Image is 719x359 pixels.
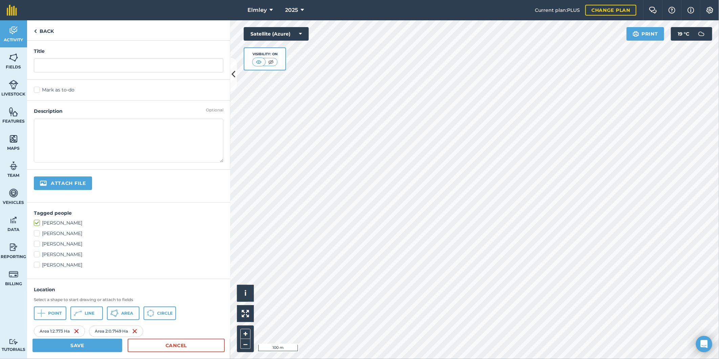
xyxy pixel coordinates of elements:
div: Open Intercom Messenger [696,336,712,352]
button: Area [107,307,139,320]
label: [PERSON_NAME] [34,261,223,269]
button: Save [32,339,122,352]
div: Area 2 : 0.7149 Ha [89,325,143,337]
label: [PERSON_NAME] [34,230,223,237]
h3: Select a shape to start drawing or attach to fields [34,297,223,302]
span: Line [85,311,94,316]
img: svg+xml;base64,PD94bWwgdmVyc2lvbj0iMS4wIiBlbmNvZGluZz0idXRmLTgiPz4KPCEtLSBHZW5lcmF0b3I6IEFkb2JlIE... [9,25,18,36]
img: svg+xml;base64,PHN2ZyB4bWxucz0iaHR0cDovL3d3dy53My5vcmcvMjAwMC9zdmciIHdpZHRoPSI1NiIgaGVpZ2h0PSI2MC... [9,134,18,144]
div: Optional [206,107,223,113]
img: A cog icon [706,7,714,14]
span: Current plan : PLUS [535,6,580,14]
button: Point [34,307,66,320]
img: svg+xml;base64,PHN2ZyB4bWxucz0iaHR0cDovL3d3dy53My5vcmcvMjAwMC9zdmciIHdpZHRoPSIxOSIgaGVpZ2h0PSIyNC... [633,30,639,38]
img: A question mark icon [668,7,676,14]
img: svg+xml;base64,PD94bWwgdmVyc2lvbj0iMS4wIiBlbmNvZGluZz0idXRmLTgiPz4KPCEtLSBHZW5lcmF0b3I6IEFkb2JlIE... [9,242,18,252]
img: svg+xml;base64,PD94bWwgdmVyc2lvbj0iMS4wIiBlbmNvZGluZz0idXRmLTgiPz4KPCEtLSBHZW5lcmF0b3I6IEFkb2JlIE... [9,339,18,345]
button: Satellite (Azure) [244,27,309,41]
span: 2025 [285,6,298,14]
a: Back [27,20,61,40]
button: i [237,285,254,302]
label: [PERSON_NAME] [34,219,223,227]
button: 19 °C [671,27,712,41]
span: Elmley [248,6,267,14]
span: Area [121,311,133,316]
div: Visibility: On [252,51,278,57]
img: Two speech bubbles overlapping with the left bubble in the forefront [649,7,657,14]
button: – [240,339,250,349]
label: [PERSON_NAME] [34,240,223,248]
img: svg+xml;base64,PD94bWwgdmVyc2lvbj0iMS4wIiBlbmNvZGluZz0idXRmLTgiPz4KPCEtLSBHZW5lcmF0b3I6IEFkb2JlIE... [9,80,18,90]
img: svg+xml;base64,PHN2ZyB4bWxucz0iaHR0cDovL3d3dy53My5vcmcvMjAwMC9zdmciIHdpZHRoPSI1MCIgaGVpZ2h0PSI0MC... [267,59,275,65]
img: svg+xml;base64,PHN2ZyB4bWxucz0iaHR0cDovL3d3dy53My5vcmcvMjAwMC9zdmciIHdpZHRoPSIxNyIgaGVpZ2h0PSIxNy... [688,6,694,14]
h4: Tagged people [34,209,223,217]
label: Mark as to-do [34,86,223,93]
span: 19 ° C [678,27,689,41]
button: + [240,329,250,339]
img: svg+xml;base64,PHN2ZyB4bWxucz0iaHR0cDovL3d3dy53My5vcmcvMjAwMC9zdmciIHdpZHRoPSI5IiBoZWlnaHQ9IjI0Ii... [34,27,37,35]
img: svg+xml;base64,PD94bWwgdmVyc2lvbj0iMS4wIiBlbmNvZGluZz0idXRmLTgiPz4KPCEtLSBHZW5lcmF0b3I6IEFkb2JlIE... [9,188,18,198]
span: i [244,289,246,297]
button: Line [70,307,103,320]
img: svg+xml;base64,PD94bWwgdmVyc2lvbj0iMS4wIiBlbmNvZGluZz0idXRmLTgiPz4KPCEtLSBHZW5lcmF0b3I6IEFkb2JlIE... [9,215,18,225]
img: svg+xml;base64,PHN2ZyB4bWxucz0iaHR0cDovL3d3dy53My5vcmcvMjAwMC9zdmciIHdpZHRoPSIxNiIgaGVpZ2h0PSIyNC... [74,327,79,335]
img: svg+xml;base64,PD94bWwgdmVyc2lvbj0iMS4wIiBlbmNvZGluZz0idXRmLTgiPz4KPCEtLSBHZW5lcmF0b3I6IEFkb2JlIE... [9,269,18,279]
img: svg+xml;base64,PHN2ZyB4bWxucz0iaHR0cDovL3d3dy53My5vcmcvMjAwMC9zdmciIHdpZHRoPSI1MCIgaGVpZ2h0PSI0MC... [255,59,263,65]
span: Circle [157,311,173,316]
img: svg+xml;base64,PHN2ZyB4bWxucz0iaHR0cDovL3d3dy53My5vcmcvMjAwMC9zdmciIHdpZHRoPSI1NiIgaGVpZ2h0PSI2MC... [9,52,18,63]
h4: Title [34,47,223,55]
img: svg+xml;base64,PHN2ZyB4bWxucz0iaHR0cDovL3d3dy53My5vcmcvMjAwMC9zdmciIHdpZHRoPSI1NiIgaGVpZ2h0PSI2MC... [9,107,18,117]
img: svg+xml;base64,PD94bWwgdmVyc2lvbj0iMS4wIiBlbmNvZGluZz0idXRmLTgiPz4KPCEtLSBHZW5lcmF0b3I6IEFkb2JlIE... [9,161,18,171]
div: Area 1 : 2.773 Ha [34,325,85,337]
h4: Location [34,286,223,293]
button: Print [627,27,664,41]
a: Change plan [585,5,636,16]
a: Cancel [128,339,225,352]
img: Four arrows, one pointing top left, one top right, one bottom right and the last bottom left [242,310,249,317]
img: svg+xml;base64,PD94bWwgdmVyc2lvbj0iMS4wIiBlbmNvZGluZz0idXRmLTgiPz4KPCEtLSBHZW5lcmF0b3I6IEFkb2JlIE... [695,27,708,41]
button: Circle [144,307,176,320]
span: Point [48,311,62,316]
img: svg+xml;base64,PHN2ZyB4bWxucz0iaHR0cDovL3d3dy53My5vcmcvMjAwMC9zdmciIHdpZHRoPSIxNiIgaGVpZ2h0PSIyNC... [132,327,137,335]
img: fieldmargin Logo [7,5,17,16]
h4: Description [34,107,223,115]
label: [PERSON_NAME] [34,251,223,258]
